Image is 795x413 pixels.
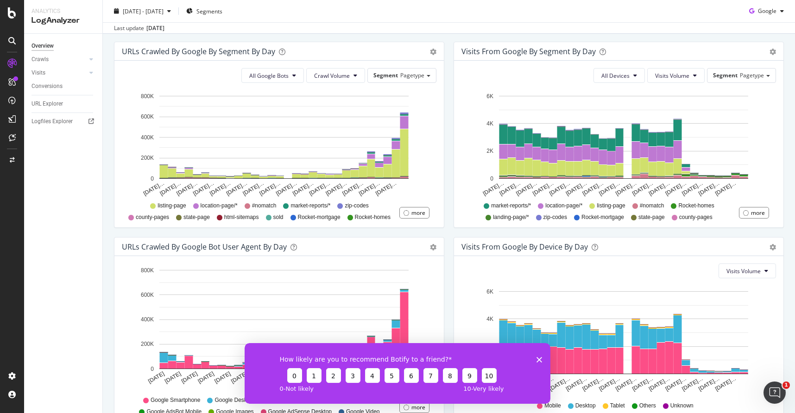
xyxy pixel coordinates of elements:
span: Visits Volume [655,72,689,80]
text: 200K [141,341,154,348]
span: listing-page [158,202,186,210]
div: more [411,209,425,217]
span: html-sitemaps [224,213,259,221]
div: Visits [32,68,45,78]
span: Crawl Volume [314,72,350,80]
span: location-page/* [201,202,238,210]
span: Segments [196,7,222,15]
text: 6K [486,288,493,295]
div: URLs Crawled by Google By Segment By Day [122,47,275,56]
text: 0 [151,175,154,182]
span: county-pages [679,213,713,221]
iframe: Survey from Botify [245,343,550,404]
text: 600K [141,113,154,120]
span: zip-codes [543,213,567,221]
button: Visits Volume [719,263,776,278]
text: 800K [141,93,154,100]
span: Rocket-homes [355,213,391,221]
div: Crawls [32,55,49,64]
text: [DATE] [214,370,232,385]
div: gear [770,244,776,250]
text: 400K [141,316,154,323]
button: Visits Volume [647,68,705,83]
div: Conversions [32,81,63,91]
a: Visits [32,68,87,78]
span: Segment [713,71,738,79]
button: Crawl Volume [306,68,365,83]
span: [DATE] - [DATE] [123,7,164,15]
button: Google [745,4,788,19]
span: Rocket-mortgage [298,213,341,221]
text: [DATE] [197,370,215,385]
span: Tablet [610,402,625,410]
text: 400K [141,134,154,141]
span: county-pages [136,213,169,221]
span: Visits Volume [726,267,761,275]
span: Mobile [544,402,561,410]
span: Google Desktop [215,396,254,404]
button: Segments [183,4,226,19]
span: Pagetype [400,71,424,79]
span: Google [758,7,776,15]
text: 0 [490,175,493,182]
span: market-reports/* [290,202,330,210]
text: [DATE] [180,370,199,385]
a: Conversions [32,81,96,91]
div: URLs Crawled by Google bot User Agent By Day [122,242,287,251]
a: Overview [32,41,96,51]
text: 0 [151,366,154,372]
span: #nomatch [640,202,664,210]
span: landing-page/* [493,213,529,221]
text: 200K [141,155,154,161]
div: A chart. [122,263,433,392]
span: market-reports/* [491,202,531,210]
text: 4K [486,316,493,322]
text: [DATE] [164,370,182,385]
span: Others [639,402,656,410]
div: LogAnalyzer [32,15,95,26]
text: [DATE] [230,370,248,385]
span: Desktop [575,402,596,410]
div: more [411,403,425,411]
span: state-page [183,213,210,221]
span: location-page/* [545,202,582,210]
div: gear [430,49,436,55]
span: listing-page [597,202,625,210]
text: 4K [486,120,493,127]
text: 2K [486,148,493,155]
div: A chart. [461,90,773,198]
span: All Devices [601,72,630,80]
button: All Google Bots [241,68,304,83]
svg: A chart. [122,90,433,198]
a: URL Explorer [32,99,96,109]
div: gear [770,49,776,55]
span: 1 [782,382,790,389]
span: sold [273,213,284,221]
div: Analytics [32,7,95,15]
span: All Google Bots [249,72,289,80]
a: Crawls [32,55,87,64]
text: 600K [141,292,154,298]
div: Overview [32,41,54,51]
span: Rocket-mortgage [581,213,624,221]
text: 6K [486,93,493,100]
span: zip-codes [345,202,368,210]
svg: A chart. [461,286,773,393]
iframe: Intercom live chat [763,382,786,404]
span: state-page [638,213,665,221]
text: 800K [141,267,154,274]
